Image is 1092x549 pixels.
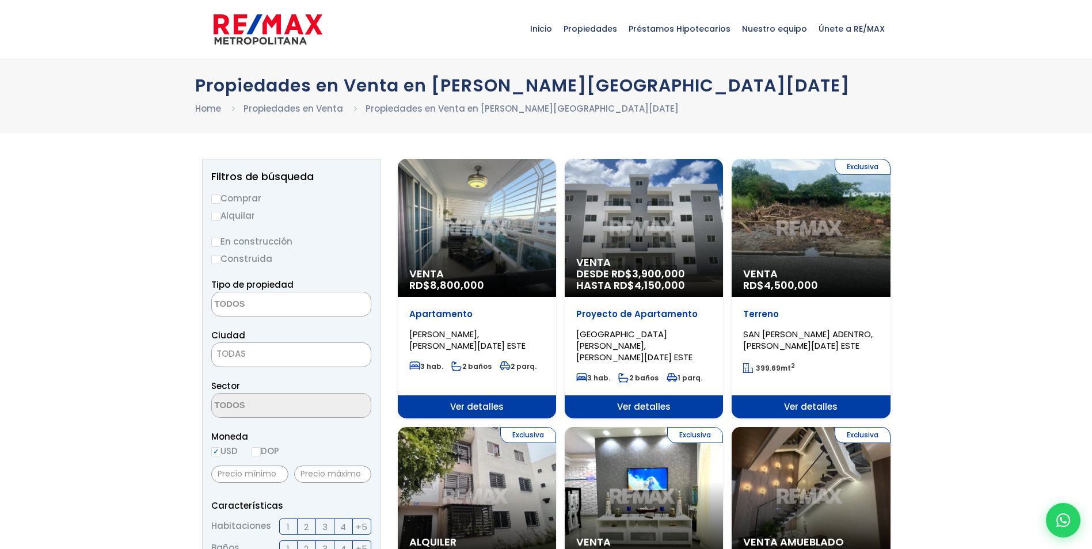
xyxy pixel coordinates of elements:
span: TODAS [216,348,246,360]
span: TODAS [212,346,371,362]
span: 2 baños [451,361,492,371]
span: Venta Amueblado [743,536,878,548]
span: Ver detalles [565,395,723,418]
span: 4,500,000 [764,278,818,292]
span: Tipo de propiedad [211,279,294,291]
label: Construida [211,251,371,266]
input: En construcción [211,238,220,247]
span: HASTA RD$ [576,280,711,291]
span: [GEOGRAPHIC_DATA][PERSON_NAME], [PERSON_NAME][DATE] ESTE [576,328,693,363]
span: 8,800,000 [430,278,484,292]
p: Apartamento [409,308,545,320]
h1: Propiedades en Venta en [PERSON_NAME][GEOGRAPHIC_DATA][DATE] [195,75,897,96]
a: Venta RD$8,800,000 Apartamento [PERSON_NAME], [PERSON_NAME][DATE] ESTE 3 hab. 2 baños 2 parq. Ver... [398,159,556,418]
span: mt [743,363,795,373]
a: Exclusiva Venta RD$4,500,000 Terreno SAN [PERSON_NAME] ADENTRO, [PERSON_NAME][DATE] ESTE 399.69mt... [732,159,890,418]
span: Únete a RE/MAX [813,12,891,46]
textarea: Search [212,292,324,317]
input: Comprar [211,195,220,204]
input: USD [211,447,220,456]
p: Terreno [743,308,878,320]
input: DOP [252,447,261,456]
span: Exclusiva [500,427,556,443]
label: DOP [252,444,279,458]
span: Sector [211,380,240,392]
span: 399.69 [756,363,781,373]
span: Exclusiva [835,427,891,443]
sup: 2 [791,361,795,370]
input: Construida [211,255,220,264]
a: Venta DESDE RD$3,900,000 HASTA RD$4,150,000 Proyecto de Apartamento [GEOGRAPHIC_DATA][PERSON_NAME... [565,159,723,418]
textarea: Search [212,394,324,418]
p: Características [211,498,371,513]
span: 3 hab. [576,373,610,383]
span: Venta [743,268,878,280]
span: Venta [409,268,545,280]
span: Exclusiva [835,159,891,175]
span: 2 [304,520,309,534]
li: Propiedades en Venta en [PERSON_NAME][GEOGRAPHIC_DATA][DATE] [366,101,679,116]
span: RD$ [743,278,818,292]
span: Habitaciones [211,518,271,535]
a: Home [195,102,221,115]
span: 3 [322,520,328,534]
span: 2 parq. [500,361,537,371]
span: Venta [576,257,711,268]
span: Propiedades [558,12,623,46]
label: Alquilar [211,208,371,223]
label: USD [211,444,238,458]
span: Moneda [211,429,371,444]
span: +5 [356,520,367,534]
span: Ver detalles [398,395,556,418]
span: Alquiler [409,536,545,548]
input: Alquilar [211,212,220,221]
span: RD$ [409,278,484,292]
span: Inicio [524,12,558,46]
span: Exclusiva [667,427,723,443]
p: Proyecto de Apartamento [576,308,711,320]
span: 2 baños [618,373,659,383]
span: 3 hab. [409,361,443,371]
span: Ciudad [211,329,245,341]
span: 3,900,000 [632,266,685,281]
span: Préstamos Hipotecarios [623,12,736,46]
span: Ver detalles [732,395,890,418]
span: TODAS [211,342,371,367]
span: 1 parq. [667,373,702,383]
label: En construcción [211,234,371,249]
span: 4 [340,520,346,534]
input: Precio mínimo [211,466,288,483]
h2: Filtros de búsqueda [211,171,371,182]
span: SAN [PERSON_NAME] ADENTRO, [PERSON_NAME][DATE] ESTE [743,328,873,352]
span: 1 [287,520,290,534]
span: [PERSON_NAME], [PERSON_NAME][DATE] ESTE [409,328,526,352]
span: DESDE RD$ [576,268,711,291]
span: Nuestro equipo [736,12,813,46]
span: 4,150,000 [634,278,685,292]
span: Venta [576,536,711,548]
label: Comprar [211,191,371,205]
a: Propiedades en Venta [243,102,343,115]
img: remax-metropolitana-logo [214,12,322,47]
input: Precio máximo [294,466,371,483]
